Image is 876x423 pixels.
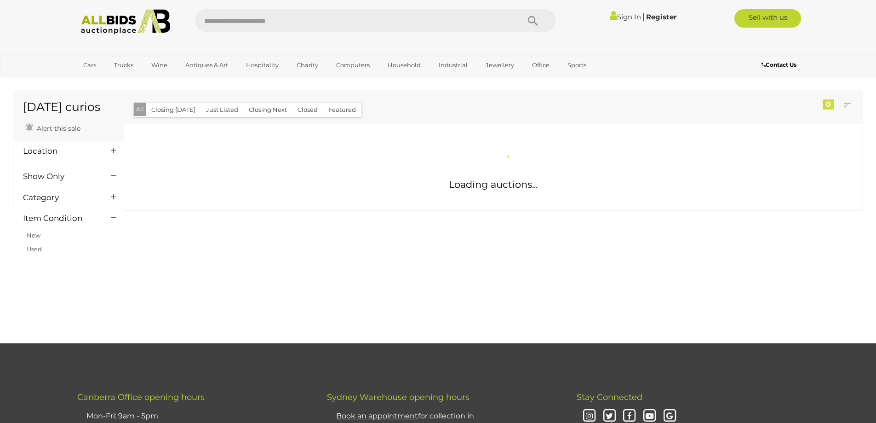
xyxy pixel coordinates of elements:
[240,58,285,73] a: Hospitality
[480,58,520,73] a: Jewellery
[291,58,324,73] a: Charity
[77,73,155,88] a: [GEOGRAPHIC_DATA]
[179,58,234,73] a: Antiques & Art
[642,12,645,22] span: |
[449,179,538,190] span: Loading auctions...
[77,58,102,73] a: Cars
[510,9,556,32] button: Search
[761,60,799,70] a: Contact Us
[23,214,97,223] h4: Item Condition
[108,58,139,73] a: Trucks
[561,58,592,73] a: Sports
[27,232,40,239] a: New
[77,392,205,402] span: Canberra Office opening hours
[526,58,555,73] a: Office
[323,103,361,117] button: Featured
[76,9,176,35] img: Allbids.com.au
[433,58,474,73] a: Industrial
[761,61,796,68] b: Contact Us
[27,245,42,253] a: Used
[200,103,244,117] button: Just Listed
[23,193,97,202] h4: Category
[577,392,642,402] span: Stay Connected
[382,58,427,73] a: Household
[646,12,676,21] a: Register
[23,147,97,156] h4: Location
[34,124,80,133] span: Alert this sale
[134,103,146,116] button: All
[23,172,97,181] h4: Show Only
[336,411,418,420] u: Book an appointment
[734,9,801,28] a: Sell with us
[146,103,201,117] button: Closing [DATE]
[23,101,115,114] h1: [DATE] curios
[327,392,469,402] span: Sydney Warehouse opening hours
[610,12,641,21] a: Sign In
[243,103,292,117] button: Closing Next
[823,99,834,110] div: 0
[23,121,83,134] a: Alert this sale
[145,58,173,73] a: Wine
[330,58,376,73] a: Computers
[292,103,323,117] button: Closed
